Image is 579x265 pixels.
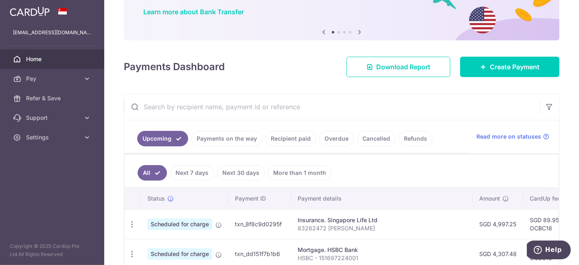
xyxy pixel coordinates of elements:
a: Download Report [347,57,450,77]
a: More than 1 month [268,165,331,181]
div: Insurance. Singapore Life Ltd [298,216,466,224]
td: SGD 4,997.25 [473,209,523,239]
a: Next 7 days [170,165,214,181]
input: Search by recipient name, payment id or reference [124,94,540,120]
a: Create Payment [460,57,559,77]
th: Payment details [291,188,473,209]
span: Pay [26,75,80,83]
a: Recipient paid [265,131,316,146]
p: 83262472 [PERSON_NAME] [298,224,466,232]
span: Support [26,114,80,122]
h4: Payments Dashboard [124,60,225,74]
span: Download Report [376,62,430,72]
td: SGD 89.95 OCBC18 [523,209,576,239]
div: Mortgage. HSBC Bank [298,246,466,254]
a: Learn more about Bank Transfer [143,8,244,16]
span: Refer & Save [26,94,80,102]
span: Status [147,194,165,203]
th: Payment ID [228,188,291,209]
td: txn_8f8c9d0295f [228,209,291,239]
p: HSBC - 151697224001 [298,254,466,262]
a: Next 30 days [217,165,265,181]
span: Read more on statuses [476,132,541,141]
span: Create Payment [490,62,540,72]
a: Cancelled [357,131,395,146]
span: Settings [26,133,80,141]
a: All [138,165,167,181]
iframe: Opens a widget where you can find more information [527,241,571,261]
a: Refunds [399,131,432,146]
span: Scheduled for charge [147,219,212,230]
a: Read more on statuses [476,132,549,141]
img: CardUp [10,7,50,16]
span: CardUp fee [530,194,561,203]
a: Payments on the way [191,131,262,146]
a: Upcoming [137,131,188,146]
a: Overdue [319,131,354,146]
p: [EMAIL_ADDRESS][DOMAIN_NAME] [13,29,91,37]
span: Scheduled for charge [147,248,212,260]
span: Amount [479,194,500,203]
span: Home [26,55,80,63]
